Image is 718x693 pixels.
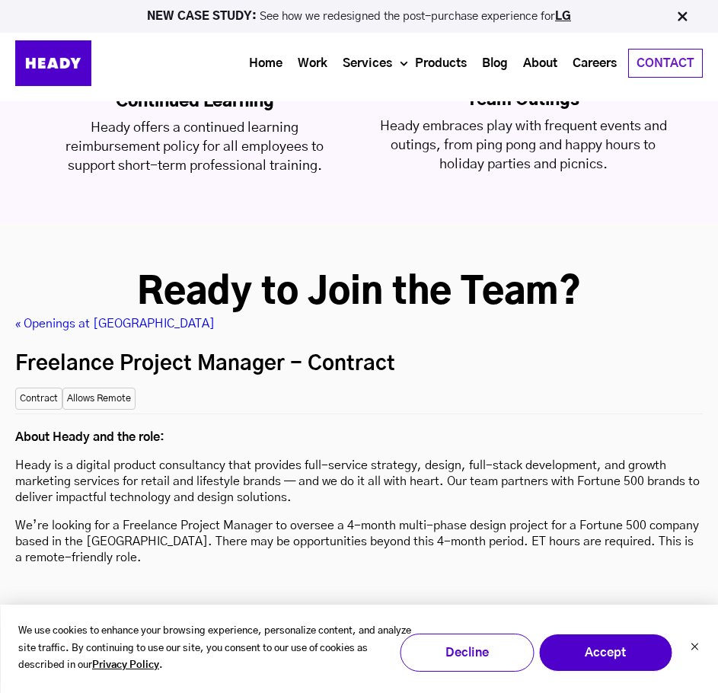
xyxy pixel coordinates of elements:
div: Navigation Menu [129,49,703,78]
button: Decline [400,634,534,672]
a: Blog [474,49,515,78]
a: Products [407,49,474,78]
img: Close Bar [675,9,690,24]
p: We use cookies to enhance your browsing experience, personalize content, and analyze site traffic... [18,623,413,675]
a: LG [555,11,571,22]
a: Work [290,49,335,78]
p: Heady is a digital product consultancy that provides full-service strategy, design, full-stack de... [15,458,703,506]
a: Home [241,49,290,78]
button: Accept [538,634,672,672]
p: We’re looking for a Freelance Project Manager to oversee a 4-month multi-phase design project for... [15,518,703,566]
button: Dismiss cookie banner [690,640,699,656]
h2: Freelance Project Manager - Contract [15,347,703,381]
a: Careers [565,49,624,78]
div: Heady embraces play with frequent events and outings, from ping pong and happy hours to holiday p... [378,117,669,174]
a: Privacy Policy [92,657,159,675]
img: Heady_Logo_Web-01 (1) [15,40,91,86]
small: Allows Remote [62,388,136,410]
strong: About Heady and the role: [15,431,164,443]
a: Services [335,49,400,78]
a: About [515,49,565,78]
a: « Openings at [GEOGRAPHIC_DATA] [15,318,215,330]
small: Contract [15,388,62,410]
div: Heady offers a continued learning reimbursement policy for all employees to support short-term pr... [49,119,340,176]
a: Contact [629,49,702,77]
h2: Ready to Join the Team? [15,270,703,316]
strong: NEW CASE STUDY: [147,11,260,22]
p: See how we redesigned the post-purchase experience for [7,11,711,22]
